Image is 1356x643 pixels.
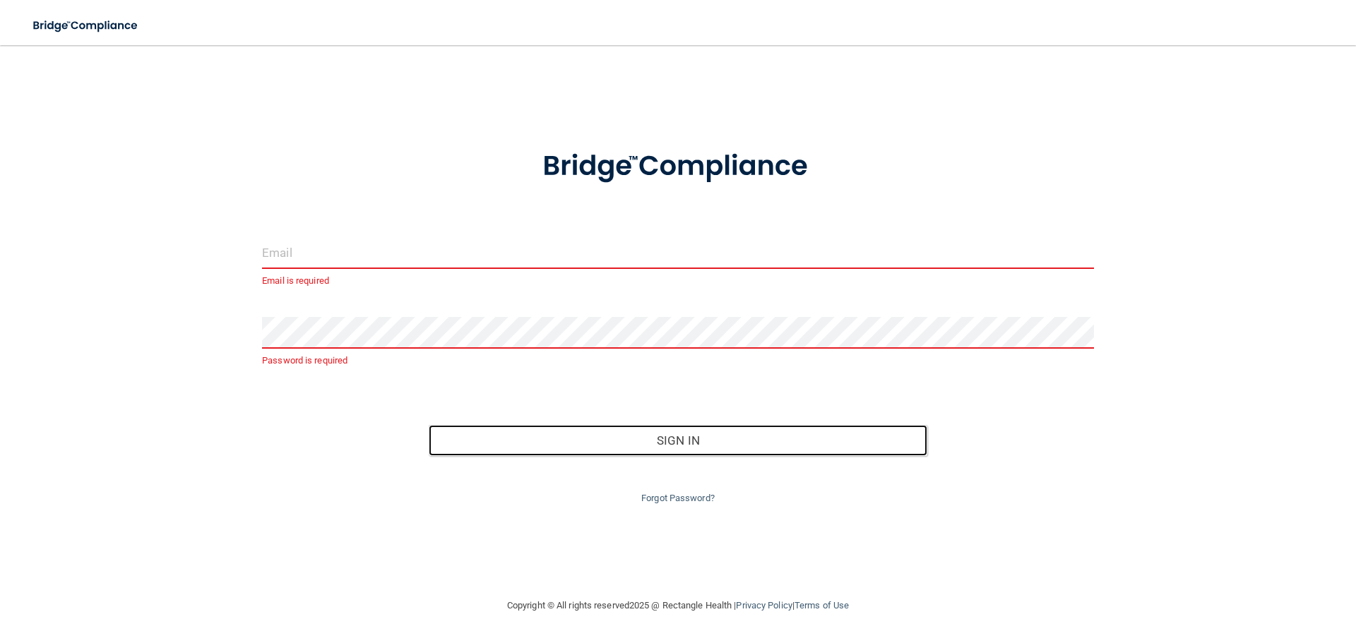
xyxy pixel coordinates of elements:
p: Email is required [262,272,1094,289]
a: Privacy Policy [736,600,792,611]
a: Forgot Password? [641,493,715,503]
div: Copyright © All rights reserved 2025 @ Rectangle Health | | [420,583,936,628]
img: bridge_compliance_login_screen.278c3ca4.svg [513,130,843,203]
a: Terms of Use [795,600,849,611]
input: Email [262,237,1094,269]
p: Password is required [262,352,1094,369]
iframe: Drift Widget Chat Controller [1112,543,1339,599]
img: bridge_compliance_login_screen.278c3ca4.svg [21,11,151,40]
button: Sign In [429,425,928,456]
